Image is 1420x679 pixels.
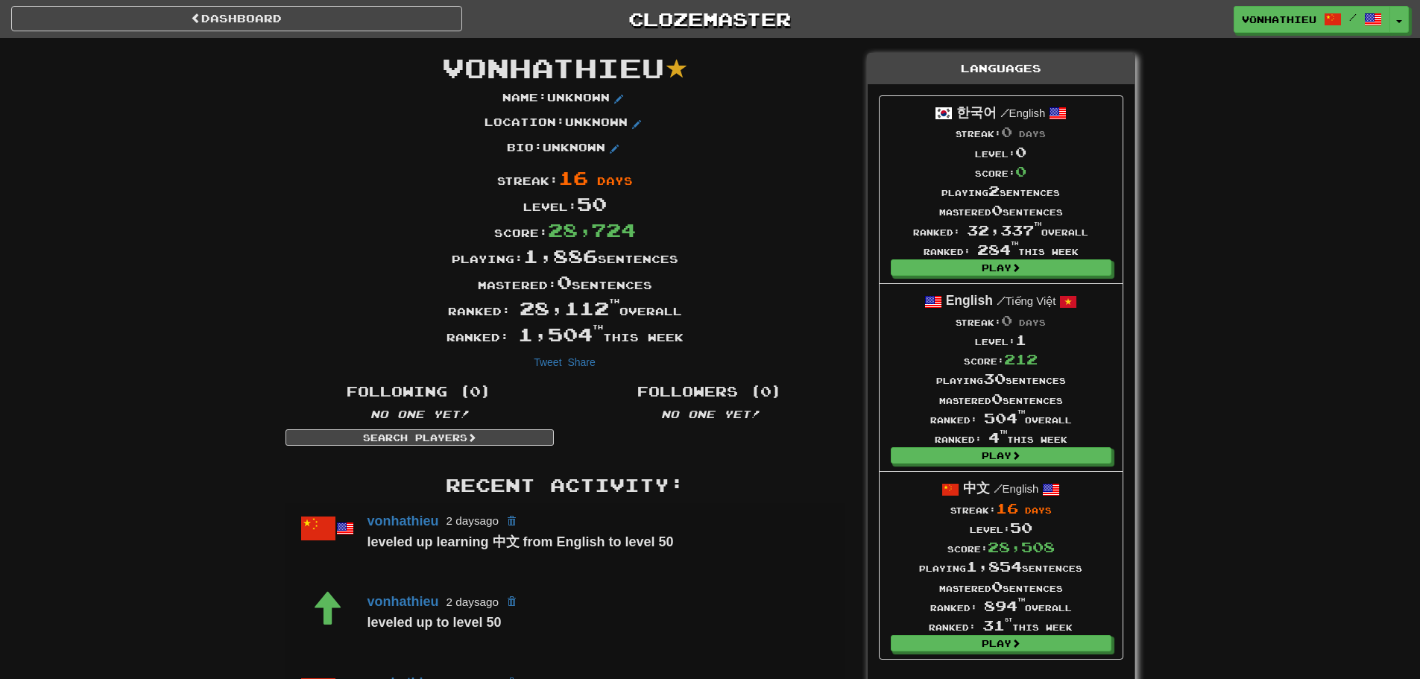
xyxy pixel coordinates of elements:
[367,513,439,528] a: vonhathieu
[919,616,1082,635] div: Ranked: this week
[919,518,1082,537] div: Level:
[1000,107,1046,119] small: English
[967,222,1041,239] span: 32,337
[988,429,1007,446] span: 4
[557,271,572,293] span: 0
[1004,351,1038,367] span: 212
[996,500,1018,517] span: 16
[991,578,1003,595] span: 0
[442,51,664,83] span: vonhathieu
[1019,129,1046,139] span: days
[994,481,1003,495] span: /
[593,323,603,331] sup: th
[997,294,1006,307] span: /
[367,615,502,630] strong: leveled up to level 50
[919,577,1082,596] div: Mastered sentences
[523,244,598,267] span: 1,886
[502,90,628,108] p: Name : Unknown
[274,243,856,269] div: Playing: sentences
[946,293,993,308] strong: English
[520,297,619,319] span: 28,112
[963,481,990,496] strong: 中文
[367,594,439,609] a: vonhathieu
[930,350,1072,369] div: Score:
[485,6,935,32] a: Clozemaster
[1234,6,1390,33] a: vonhathieu /
[274,217,856,243] div: Score:
[1010,519,1032,536] span: 50
[991,202,1003,218] span: 0
[891,447,1111,464] a: Play
[919,596,1082,616] div: Ranked: overall
[507,140,623,158] p: Bio : Unknown
[919,537,1082,557] div: Score:
[609,297,619,305] sup: th
[1034,221,1041,227] sup: th
[558,166,588,189] span: 16
[1242,13,1316,26] span: vonhathieu
[913,200,1088,220] div: Mastered sentences
[930,428,1072,447] div: Ranked: this week
[534,356,561,368] a: Tweet
[913,142,1088,162] div: Level:
[1000,429,1007,435] sup: th
[982,617,1012,634] span: 31
[576,385,845,399] h4: Followers (0)
[285,385,554,399] h4: Following (0)
[274,295,856,321] div: Ranked: overall
[1011,241,1018,246] sup: th
[1000,106,1009,119] span: /
[661,408,760,420] em: No one yet!
[1001,312,1012,329] span: 0
[913,221,1088,240] div: Ranked: overall
[966,558,1022,575] span: 1,854
[567,356,595,368] a: Share
[913,162,1088,181] div: Score:
[577,192,607,215] span: 50
[367,534,674,549] strong: leveled up learning 中文 from English to level 50
[1015,332,1026,348] span: 1
[1001,124,1012,140] span: 0
[984,598,1025,614] span: 894
[485,115,646,133] p: Location : Unknown
[991,391,1003,407] span: 0
[988,183,1000,199] span: 2
[1015,163,1026,180] span: 0
[868,54,1135,84] div: Languages
[913,181,1088,200] div: Playing sentences
[956,105,997,120] strong: 한국어
[994,483,1039,495] small: English
[891,259,1111,276] a: Play
[285,429,554,446] a: Search Players
[1017,597,1025,602] sup: th
[983,370,1006,387] span: 30
[930,330,1072,350] div: Level:
[446,514,499,527] small: 2 days ago
[988,539,1055,555] span: 28,508
[930,369,1072,388] div: Playing sentences
[11,6,462,31] a: Dashboard
[913,240,1088,259] div: Ranked: this week
[977,241,1018,258] span: 284
[518,323,603,345] span: 1,504
[997,295,1056,307] small: Tiếng Việt
[274,191,856,217] div: Level:
[1005,617,1012,622] sup: st
[1025,505,1052,515] span: days
[919,557,1082,576] div: Playing sentences
[274,269,856,295] div: Mastered: sentences
[1017,409,1025,414] sup: th
[597,174,633,187] span: days
[930,311,1072,330] div: Streak:
[1019,318,1046,327] span: days
[446,596,499,608] small: 2 days ago
[548,218,636,241] span: 28,724
[891,635,1111,651] a: Play
[930,389,1072,408] div: Mastered sentences
[274,321,856,347] div: Ranked: this week
[984,410,1025,426] span: 504
[919,499,1082,518] div: Streak:
[1349,12,1357,22] span: /
[370,408,469,420] em: No one yet!
[285,476,845,495] h3: Recent Activity:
